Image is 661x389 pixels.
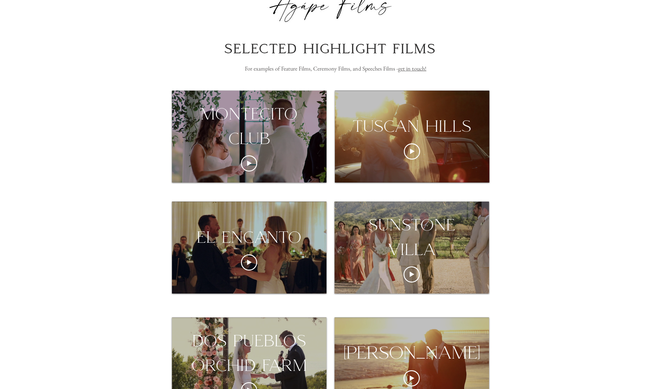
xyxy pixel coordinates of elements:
span: For examples of Feature Films, Ceremony Films, and Speeches Films - [245,65,427,72]
button: Play video [241,155,257,172]
div: montecito club [172,102,326,150]
a: get in touch! [398,65,427,72]
div: tuscan hills [337,114,486,139]
button: Play video [404,143,420,160]
div: sunstone villa [335,213,489,261]
button: Play video [404,370,420,386]
div: el encanto [181,225,317,250]
span: SELECTED HIGHLIGHT FILMS [224,41,436,56]
div: dos pueblos orchid farm [172,328,326,377]
button: Play video [404,266,420,283]
button: Play video [241,254,257,271]
div: ritz-carlton bacara [327,341,496,365]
